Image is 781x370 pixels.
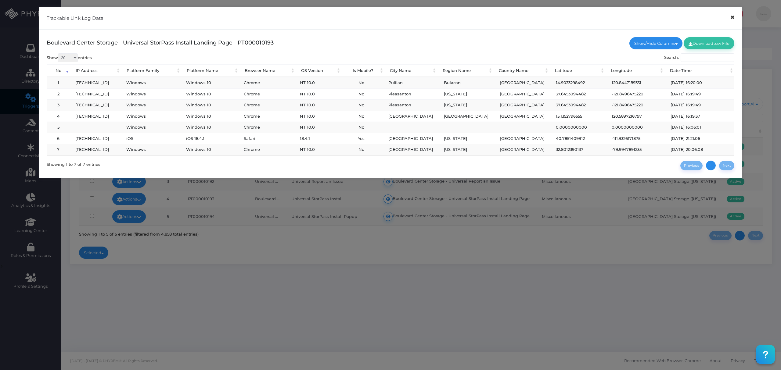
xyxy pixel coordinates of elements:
[383,99,438,111] td: Pleasanton
[495,99,550,111] td: [GEOGRAPHIC_DATA]
[47,39,274,46] span: Boulevard Center Storage - Universal StorPass Install Landing Page - PT000010193
[70,64,121,77] th: IP Address: activate to sort column ascending
[606,122,665,133] td: 0.0000000000
[121,122,180,133] td: Windows
[665,133,734,144] td: [DATE] 21:21:06
[47,53,92,62] label: Show entries
[706,161,716,170] a: 1
[550,99,606,111] td: 37.6453094482
[70,99,121,111] td: [TECHNICAL_ID]
[238,99,294,111] td: Chrome
[550,77,606,88] td: 14.9033298492
[606,144,665,155] td: -79.9947891235
[340,88,383,100] td: No
[495,88,550,100] td: [GEOGRAPHIC_DATA]
[340,122,383,133] td: No
[438,77,495,88] td: Bulacan
[294,99,340,111] td: NT 10.0
[665,77,734,88] td: [DATE] 16:20:00
[47,133,70,144] td: 6
[383,144,438,155] td: [GEOGRAPHIC_DATA]
[121,99,180,111] td: Windows
[238,77,294,88] td: Chrome
[438,88,495,100] td: [US_STATE]
[340,99,383,111] td: No
[605,64,664,77] th: Longitude: activate to sort column ascending
[47,64,70,77] th: No: activate to sort column ascending
[606,111,665,122] td: 120.5897216797
[294,88,340,100] td: NT 10.0
[47,144,70,155] td: 7
[664,64,734,77] th: Date-Time: activate to sort column ascending
[493,64,549,77] th: Country Name: activate to sort column ascending
[47,15,103,22] h5: Trackable Link Log Data
[340,77,383,88] td: No
[121,133,180,144] td: iOS
[341,64,385,77] th: Is Mobile?: activate to sort column ascending
[294,111,340,122] td: NT 10.0
[181,77,238,88] td: Windows 10
[294,144,340,155] td: NT 10.0
[665,99,734,111] td: [DATE] 16:19:49
[606,99,665,111] td: -121.8496475220
[238,133,294,144] td: Safari
[70,88,121,100] td: [TECHNICAL_ID]
[550,111,606,122] td: 15.1352796555
[684,37,734,49] a: Download .csv File
[550,122,606,133] td: 0.0000000000
[665,144,734,155] td: [DATE] 20:06:08
[438,99,495,111] td: [US_STATE]
[340,144,383,155] td: No
[181,64,239,77] th: Platform Name: activate to sort column ascending
[47,111,70,122] td: 4
[296,64,341,77] th: OS Version: activate to sort column ascending
[384,64,437,77] th: City Name: activate to sort column ascending
[438,133,495,144] td: [US_STATE]
[238,88,294,100] td: Chrome
[629,37,682,49] a: Show/Hide Columns
[383,133,438,144] td: [GEOGRAPHIC_DATA]
[495,77,550,88] td: [GEOGRAPHIC_DATA]
[70,144,121,155] td: [TECHNICAL_ID]
[181,122,238,133] td: Windows 10
[181,144,238,155] td: Windows 10
[47,88,70,100] td: 2
[238,122,294,133] td: Chrome
[181,99,238,111] td: Windows 10
[665,111,734,122] td: [DATE] 16:19:37
[121,144,180,155] td: Windows
[121,111,180,122] td: Windows
[681,53,734,62] input: Search:
[121,64,181,77] th: Platform Family: activate to sort column ascending
[340,111,383,122] td: No
[664,53,735,62] label: Search:
[438,111,495,122] td: [GEOGRAPHIC_DATA]
[383,88,438,100] td: Pleasanton
[238,111,294,122] td: Chrome
[70,77,121,88] td: [TECHNICAL_ID]
[495,133,550,144] td: [GEOGRAPHIC_DATA]
[606,88,665,100] td: -121.8496475220
[181,111,238,122] td: Windows 10
[438,144,495,155] td: [US_STATE]
[340,133,383,144] td: Yes
[550,88,606,100] td: 37.6453094482
[47,122,70,133] td: 5
[70,133,121,144] td: [TECHNICAL_ID]
[239,64,296,77] th: Browser Name: activate to sort column ascending
[181,133,238,144] td: iOS 18.4.1
[437,64,493,77] th: Region Name: activate to sort column ascending
[181,88,238,100] td: Windows 10
[294,122,340,133] td: NT 10.0
[47,99,70,111] td: 3
[294,77,340,88] td: NT 10.0
[549,64,605,77] th: Latitude: activate to sort column ascending
[47,77,70,88] td: 1
[606,77,665,88] td: 120.8447189331
[294,133,340,144] td: 18.4.1
[665,122,734,133] td: [DATE] 16:06:01
[383,77,438,88] td: Pulilan
[70,111,121,122] td: [TECHNICAL_ID]
[238,144,294,155] td: Chrome
[47,160,100,167] div: Showing 1 to 7 of 7 entries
